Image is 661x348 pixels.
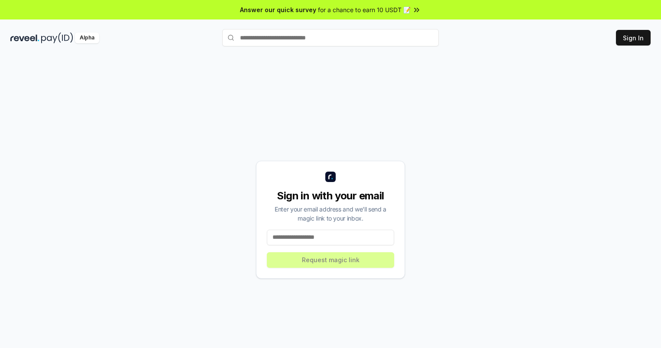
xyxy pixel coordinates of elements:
img: pay_id [41,33,73,43]
div: Enter your email address and we’ll send a magic link to your inbox. [267,205,394,223]
div: Sign in with your email [267,189,394,203]
img: reveel_dark [10,33,39,43]
img: logo_small [325,172,336,182]
button: Sign In [616,30,651,46]
span: for a chance to earn 10 USDT 📝 [318,5,411,14]
span: Answer our quick survey [240,5,316,14]
div: Alpha [75,33,99,43]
